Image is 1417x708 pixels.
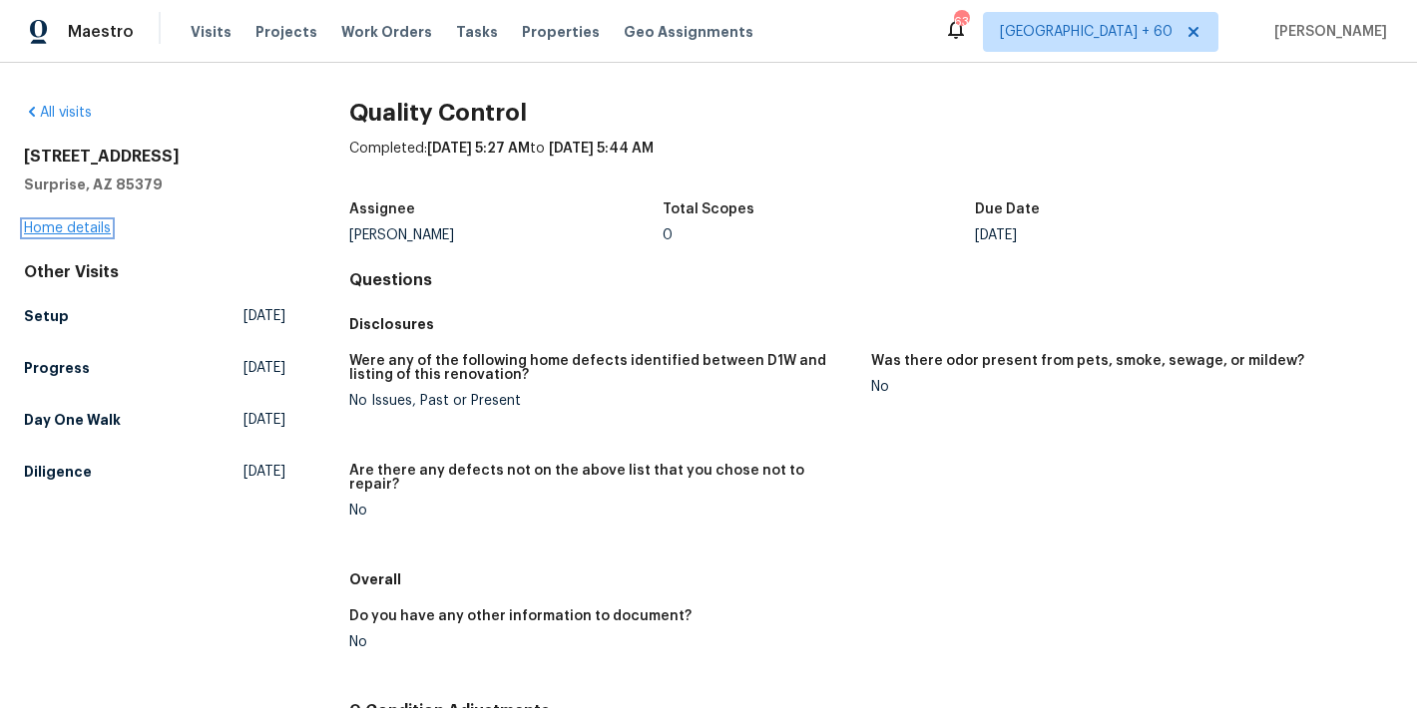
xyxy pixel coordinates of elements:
[349,314,1393,334] h5: Disclosures
[549,142,654,156] span: [DATE] 5:44 AM
[68,22,134,42] span: Maestro
[255,22,317,42] span: Projects
[871,380,1377,394] div: No
[24,358,90,378] h5: Progress
[975,228,1288,242] div: [DATE]
[24,221,111,235] a: Home details
[24,402,285,438] a: Day One Walk[DATE]
[243,410,285,430] span: [DATE]
[24,298,285,334] a: Setup[DATE]
[349,139,1393,190] div: Completed: to
[624,22,753,42] span: Geo Assignments
[349,228,663,242] div: [PERSON_NAME]
[1000,22,1173,42] span: [GEOGRAPHIC_DATA] + 60
[349,504,855,518] div: No
[24,350,285,386] a: Progress[DATE]
[349,354,855,382] h5: Were any of the following home defects identified between D1W and listing of this renovation?
[24,106,92,120] a: All visits
[349,635,855,649] div: No
[24,454,285,490] a: Diligence[DATE]
[243,306,285,326] span: [DATE]
[24,410,121,430] h5: Day One Walk
[349,609,692,623] h5: Do you have any other information to document?
[24,175,285,194] h5: Surprise, AZ 85379
[427,142,530,156] span: [DATE] 5:27 AM
[24,147,285,167] h2: [STREET_ADDRESS]
[191,22,232,42] span: Visits
[349,394,855,408] div: No Issues, Past or Present
[349,202,415,216] h5: Assignee
[24,462,92,482] h5: Diligence
[349,103,1393,123] h2: Quality Control
[456,25,498,39] span: Tasks
[954,12,968,32] div: 631
[522,22,600,42] span: Properties
[663,202,754,216] h5: Total Scopes
[349,464,855,492] h5: Are there any defects not on the above list that you chose not to repair?
[24,306,69,326] h5: Setup
[663,228,976,242] div: 0
[341,22,432,42] span: Work Orders
[1266,22,1387,42] span: [PERSON_NAME]
[243,358,285,378] span: [DATE]
[349,270,1393,290] h4: Questions
[975,202,1040,216] h5: Due Date
[243,462,285,482] span: [DATE]
[349,569,1393,589] h5: Overall
[871,354,1304,368] h5: Was there odor present from pets, smoke, sewage, or mildew?
[24,262,285,282] div: Other Visits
